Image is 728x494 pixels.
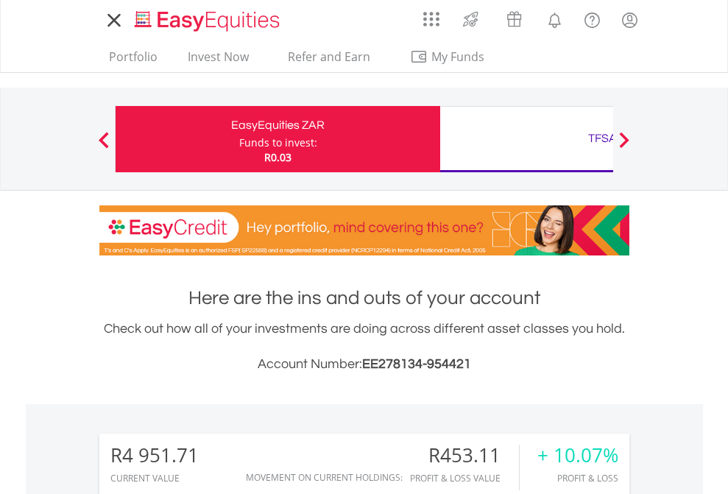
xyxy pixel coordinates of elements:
span: R0.03 [264,150,291,164]
a: Refer and Earn [273,49,386,72]
a: Portfolio [103,49,163,72]
a: Home page [129,4,286,33]
div: Profit & Loss [537,473,618,483]
div: R4 951.71 [110,445,199,466]
a: Invest Now [182,49,255,72]
div: Check out how all of your investments are doing across different asset classes you hold. [99,319,629,375]
button: Next [609,139,639,154]
button: Previous [89,139,119,154]
div: + 10.07% [537,445,618,466]
img: EasyCredit Promotion Banner [99,205,629,255]
div: EasyEquities ZAR [124,115,431,135]
div: Movement on Current Holdings: [246,473,403,482]
span: EE278134-954421 [362,357,471,371]
div: CURRENT VALUE [110,473,199,483]
img: grid-menu-icon.svg [423,11,439,27]
h1: Here are the ins and outs of your account [99,285,629,311]
span: Refer and Earn [288,49,370,65]
a: AppsGrid [414,4,449,27]
span: My Funds [410,47,506,66]
div: R453.11 [410,445,519,466]
div: Funds to invest: [239,135,317,150]
a: My Profile [611,4,649,36]
div: Profit & Loss Value [410,473,519,483]
img: thrive-v2.svg [459,7,483,31]
a: Vouchers [492,4,536,31]
img: vouchers-v2.svg [502,7,526,31]
h3: Account Number: [99,354,629,375]
img: EasyEquities_Logo.png [132,9,286,33]
a: Notifications [536,4,573,33]
a: FAQ's and Support [573,4,611,33]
